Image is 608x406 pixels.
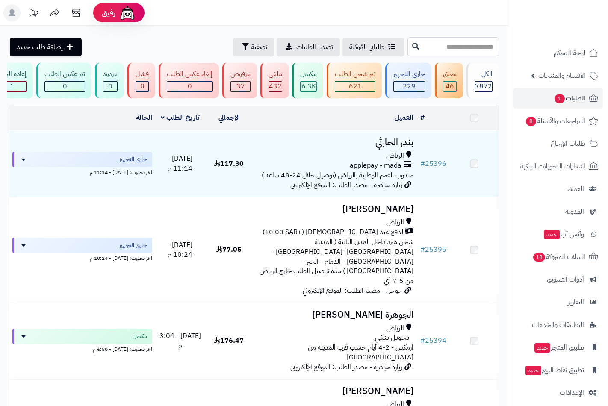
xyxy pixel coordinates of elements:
div: إلغاء عكس الطلب [167,69,213,79]
a: الإجمالي [218,112,240,123]
a: ملغي 432 [259,63,290,98]
div: مردود [103,69,118,79]
a: لوحة التحكم [513,43,603,63]
a: طلباتي المُوكلة [342,38,404,56]
span: 0 [140,81,145,91]
a: المدونة [513,201,603,222]
a: تصدير الطلبات [277,38,340,56]
span: السلات المتروكة [532,251,585,263]
a: الإعدادات [513,382,603,403]
div: 0 [45,82,85,91]
span: 0 [63,81,67,91]
span: 621 [349,81,362,91]
a: التطبيقات والخدمات [513,315,603,335]
a: الحالة [136,112,152,123]
span: 117.30 [214,159,244,169]
span: جديد [544,230,560,239]
div: 0 [167,82,212,91]
div: فشل [136,69,149,79]
span: 8 [526,117,536,126]
span: شحن مبرد داخل المدن التالية ( المدينة [GEOGRAPHIC_DATA]- [GEOGRAPHIC_DATA] - [GEOGRAPHIC_DATA] - ... [260,237,413,286]
span: طلبات الإرجاع [551,138,585,150]
div: ملغي [269,69,282,79]
a: #25394 [420,335,446,346]
h3: [PERSON_NAME] [257,204,413,214]
span: التطبيقات والخدمات [532,319,584,331]
a: طلبات الإرجاع [513,133,603,154]
div: 0 [103,82,117,91]
span: الرياض [386,218,404,227]
span: جوجل - مصدر الطلب: الموقع الإلكتروني [303,285,402,296]
span: 0 [108,81,112,91]
span: 46 [446,81,454,91]
a: تطبيق نقاط البيعجديد [513,360,603,380]
span: الطلبات [554,92,585,104]
span: الرياض [386,324,404,333]
a: الطلبات1 [513,88,603,109]
span: تصدير الطلبات [296,42,333,52]
div: 432 [269,82,282,91]
span: [DATE] - 11:14 م [168,153,192,174]
span: الأقسام والمنتجات [538,70,585,82]
div: 6320 [301,82,316,91]
span: جديد [525,366,541,375]
a: تاريخ الطلب [161,112,200,123]
div: الكل [475,69,493,79]
span: # [420,159,425,169]
div: تم عكس الطلب [44,69,85,79]
span: إشعارات التحويلات البنكية [520,160,585,172]
span: مندوب القمم الوطنية بالرياض (توصيل خلال 24-48 ساعه ) [262,170,413,180]
a: تم عكس الطلب 0 [35,63,93,98]
div: 0 [136,82,148,91]
span: المدونة [565,206,584,218]
span: زيارة مباشرة - مصدر الطلب: الموقع الإلكتروني [290,180,402,190]
span: 18 [533,253,545,262]
span: رفيق [102,8,115,18]
div: تم شحن الطلب [335,69,375,79]
span: 37 [236,81,245,91]
span: 77.05 [216,244,242,255]
span: العملاء [567,183,584,195]
a: المراجعات والأسئلة8 [513,111,603,131]
a: مكتمل 6.3K [290,63,325,98]
a: العملاء [513,179,603,199]
button: تصفية [233,38,274,56]
span: جاري التجهيز [119,241,147,250]
a: جاري التجهيز 229 [384,63,433,98]
span: وآتس آب [543,228,584,240]
a: تحديثات المنصة [23,4,44,24]
span: مكتمل [133,332,147,341]
div: مكتمل [300,69,317,79]
span: # [420,244,425,255]
a: التقارير [513,292,603,312]
span: تطبيق المتجر [534,341,584,353]
div: جاري التجهيز [393,69,425,79]
a: إضافة طلب جديد [10,38,82,56]
span: 432 [269,81,282,91]
div: 37 [231,82,250,91]
a: العميل [395,112,413,123]
a: وآتس آبجديد [513,224,603,244]
span: ارمكس - 2-4 أيام حسب قرب المدينة من [GEOGRAPHIC_DATA] [308,342,413,362]
a: تطبيق المتجرجديد [513,337,603,358]
span: تـحـويـل بـنـكـي [375,333,409,343]
span: الدفع عند [DEMOGRAPHIC_DATA] (+10.00 SAR) [263,227,405,237]
div: اخر تحديث: [DATE] - 11:14 م [12,167,152,176]
span: أدوات التسويق [547,274,584,285]
span: 176.47 [214,335,244,346]
span: المراجعات والأسئلة [525,115,585,127]
a: الكل7872 [465,63,501,98]
span: [DATE] - 3:04 م [159,331,201,351]
span: 229 [403,81,416,91]
span: 1 [10,81,14,91]
div: 46 [443,82,456,91]
a: أدوات التسويق [513,269,603,290]
span: طلباتي المُوكلة [349,42,384,52]
span: زيارة مباشرة - مصدر الطلب: الموقع الإلكتروني [290,362,402,372]
div: مرفوض [230,69,251,79]
a: مردود 0 [93,63,126,98]
span: applepay - mada [350,161,401,171]
span: إضافة طلب جديد [17,42,63,52]
div: 621 [335,82,375,91]
span: 6.3K [301,81,316,91]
